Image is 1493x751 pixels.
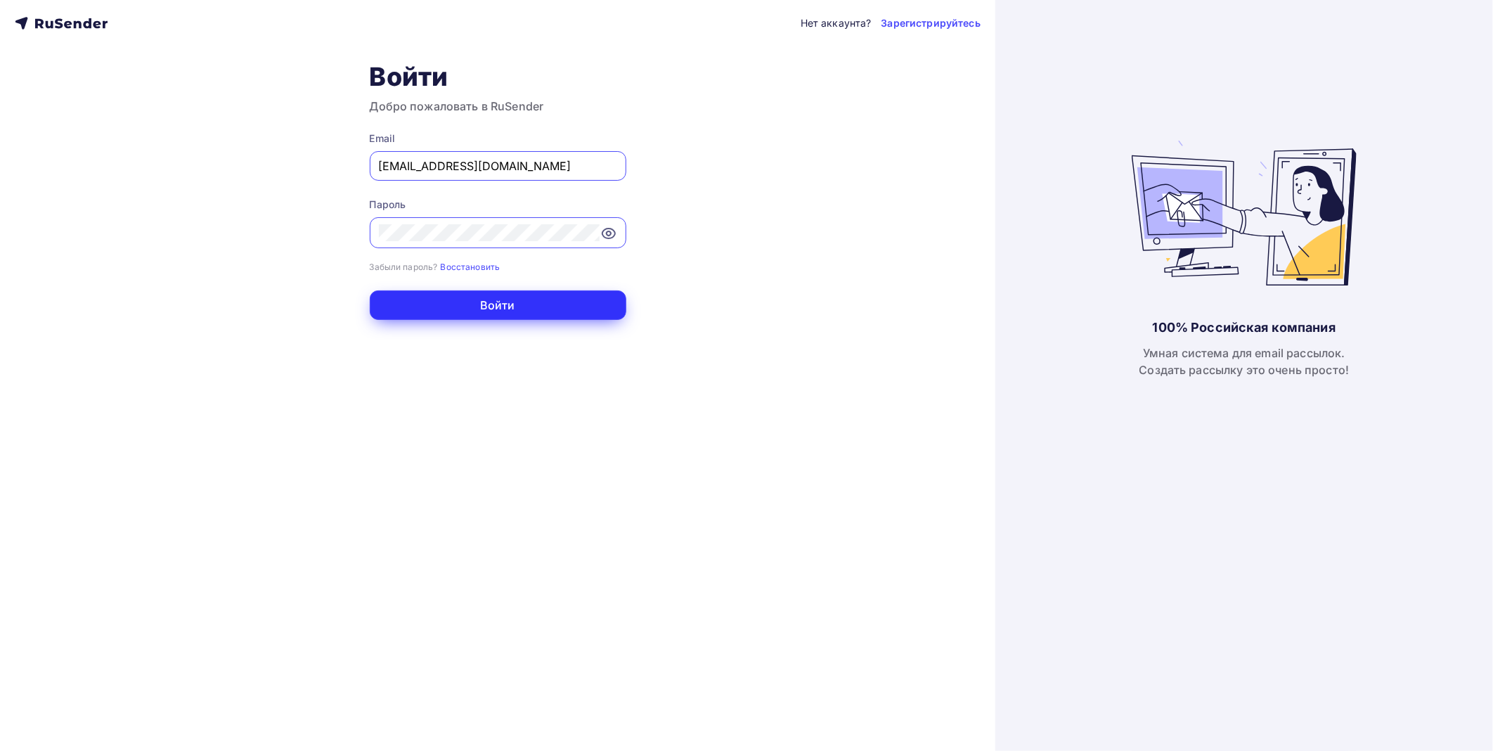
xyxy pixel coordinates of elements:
[370,290,626,320] button: Войти
[801,16,872,30] div: Нет аккаунта?
[441,262,500,272] small: Восстановить
[370,262,438,272] small: Забыли пароль?
[370,61,626,92] h1: Войти
[881,16,981,30] a: Зарегистрируйтесь
[370,131,626,146] div: Email
[1153,319,1336,336] div: 100% Российская компания
[370,198,626,212] div: Пароль
[370,98,626,115] h3: Добро пожаловать в RuSender
[379,158,617,174] input: Укажите свой email
[1139,345,1350,378] div: Умная система для email рассылок. Создать рассылку это очень просто!
[441,260,500,272] a: Восстановить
